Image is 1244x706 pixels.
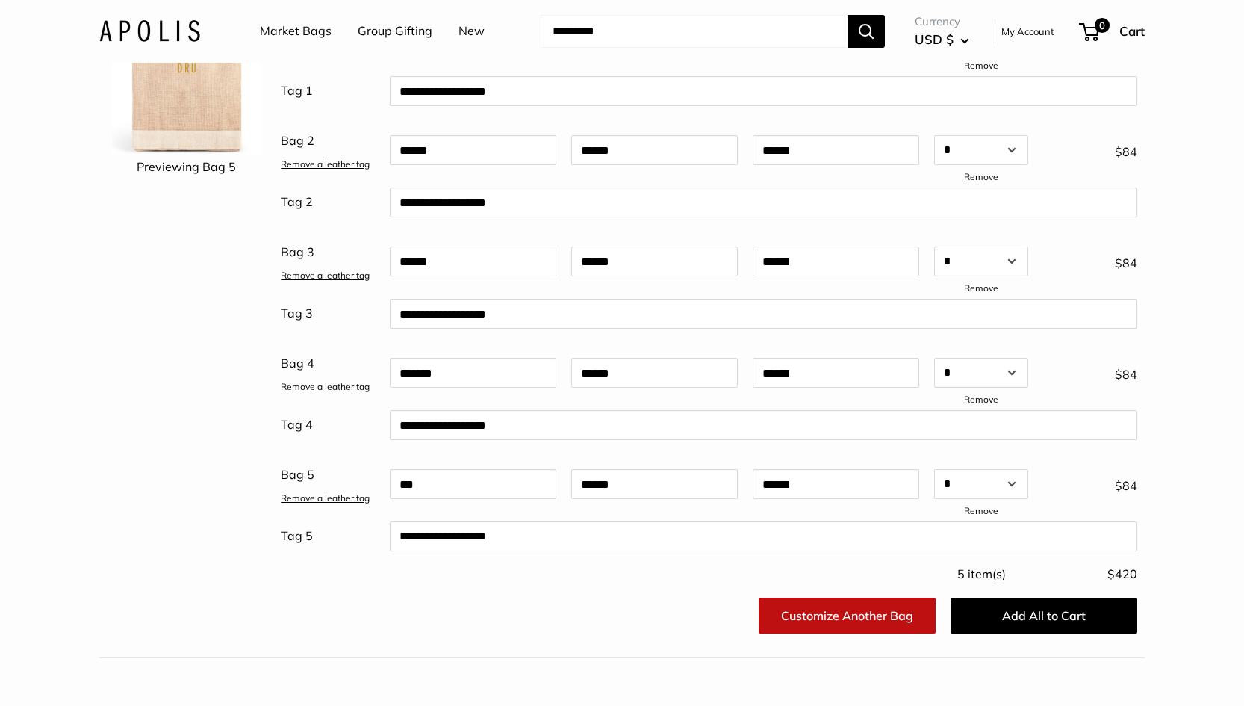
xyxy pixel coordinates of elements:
[1036,358,1145,386] div: $84
[281,158,370,170] a: Remove a leather tag
[99,20,200,42] img: Apolis
[915,28,969,52] button: USD $
[260,20,332,43] a: Market Bags
[273,235,382,286] div: Bag 3
[358,20,432,43] a: Group Gifting
[273,297,382,331] div: Tag 3
[273,408,382,442] div: Tag 4
[1001,22,1054,40] a: My Account
[964,60,998,71] a: Remove
[281,381,370,392] a: Remove a leather tag
[1036,469,1145,498] div: $84
[458,20,485,43] a: New
[915,11,969,32] span: Currency
[1036,135,1145,164] div: $84
[273,185,382,220] div: Tag 2
[1119,23,1145,39] span: Cart
[964,171,998,182] a: Remove
[112,7,261,156] img: customizer-prod
[273,347,382,397] div: Bag 4
[273,519,382,554] div: Tag 5
[915,31,954,47] span: USD $
[848,15,885,48] button: Search
[964,282,998,294] a: Remove
[273,124,382,175] div: Bag 2
[273,458,382,509] div: Bag 5
[951,598,1137,634] button: Add All to Cart
[964,505,998,516] a: Remove
[1107,566,1137,581] span: $420
[1036,247,1145,275] div: $84
[957,566,1006,581] span: 5 item(s)
[541,15,848,48] input: Search...
[1080,19,1145,43] a: 0 Cart
[281,492,370,504] a: Remove a leather tag
[137,159,236,174] span: Previewing Bag 5
[273,74,382,108] div: Tag 1
[759,598,936,634] a: Customize Another Bag
[12,649,160,694] iframe: Sign Up via Text for Offers
[1095,18,1110,33] span: 0
[281,270,370,281] a: Remove a leather tag
[964,394,998,405] a: Remove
